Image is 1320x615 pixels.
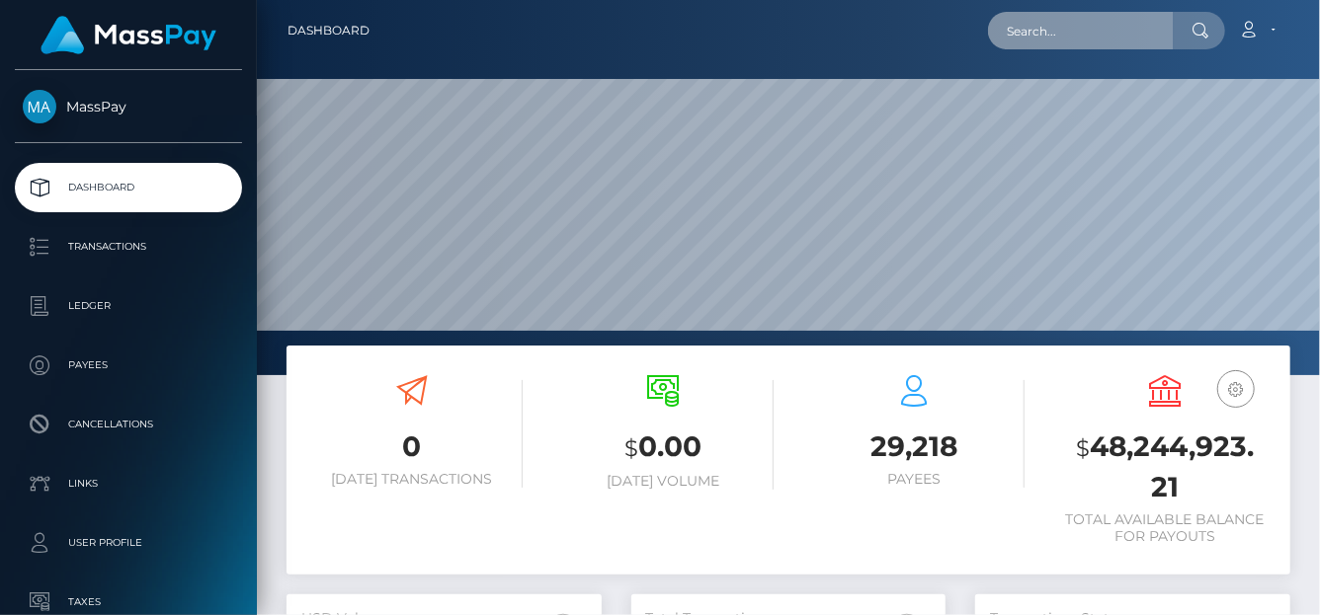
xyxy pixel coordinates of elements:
h6: [DATE] Transactions [301,471,523,488]
p: User Profile [23,528,234,558]
img: MassPay Logo [41,16,216,54]
a: Cancellations [15,400,242,449]
img: MassPay [23,90,56,123]
h6: Payees [803,471,1025,488]
h3: 0.00 [552,427,774,468]
p: Payees [23,350,234,380]
a: Dashboard [15,163,242,212]
p: Ledger [23,291,234,321]
h3: 48,244,923.21 [1054,427,1276,506]
small: $ [1076,434,1090,462]
a: Transactions [15,222,242,271]
a: Dashboard [288,10,370,51]
h3: 0 [301,427,523,466]
small: $ [624,434,638,462]
a: Links [15,459,242,508]
p: Cancellations [23,410,234,439]
a: User Profile [15,518,242,568]
p: Dashboard [23,173,234,202]
input: Search... [988,12,1174,49]
h6: [DATE] Volume [552,473,774,490]
a: Payees [15,341,242,390]
span: MassPay [15,98,242,115]
a: Ledger [15,281,242,331]
h3: 29,218 [803,427,1025,466]
p: Links [23,469,234,499]
p: Transactions [23,232,234,262]
h6: Total Available Balance for Payouts [1054,511,1276,545]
